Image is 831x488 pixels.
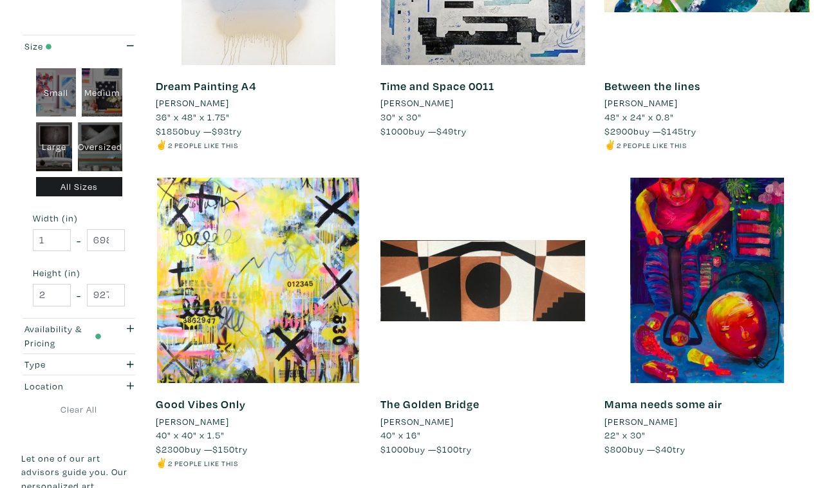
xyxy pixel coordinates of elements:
li: [PERSON_NAME] [380,96,454,110]
a: The Golden Bridge [380,397,480,411]
div: Type [24,357,102,371]
div: Oversized [78,122,122,171]
a: Between the lines [604,79,700,93]
small: 2 people like this [617,140,687,150]
span: 40" x 16" [380,429,421,441]
span: $1850 [156,125,184,137]
a: [PERSON_NAME] [156,96,361,110]
span: buy — try [380,125,467,137]
span: 48" x 24" x 0.8" [604,111,674,123]
span: $40 [655,443,673,455]
span: $1000 [380,443,409,455]
span: 30" x 30" [380,111,422,123]
a: Time and Space 0011 [380,79,494,93]
a: Good Vibes Only [156,397,246,411]
div: Small [36,68,77,117]
span: buy — try [156,125,242,137]
li: ✌️ [156,456,361,470]
button: Type [21,354,136,375]
li: ✌️ [156,138,361,152]
a: [PERSON_NAME] [156,415,361,429]
span: buy — try [156,443,248,455]
li: [PERSON_NAME] [604,415,678,429]
span: $1000 [380,125,409,137]
span: $100 [436,443,459,455]
span: 40" x 40" x 1.5" [156,429,225,441]
div: Large [36,122,72,171]
button: Size [21,35,136,57]
li: ✌️ [604,138,810,152]
small: Width (in) [33,214,125,223]
span: buy — try [380,443,472,455]
a: [PERSON_NAME] [380,415,586,429]
a: Clear All [21,402,136,417]
li: [PERSON_NAME] [604,96,678,110]
span: 22" x 30" [604,429,646,441]
li: [PERSON_NAME] [156,96,229,110]
span: $2300 [156,443,185,455]
span: - [77,232,81,249]
a: Dream Painting A4 [156,79,256,93]
span: $800 [604,443,628,455]
span: $150 [212,443,235,455]
span: - [77,286,81,304]
span: buy — try [604,443,686,455]
span: 36" x 48" x 1.75" [156,111,230,123]
div: Medium [82,68,122,117]
li: [PERSON_NAME] [380,415,454,429]
span: $2900 [604,125,633,137]
small: Height (in) [33,268,125,277]
span: $93 [212,125,229,137]
button: Location [21,375,136,397]
small: 2 people like this [168,140,238,150]
li: [PERSON_NAME] [156,415,229,429]
a: [PERSON_NAME] [604,96,810,110]
a: Mama needs some air [604,397,722,411]
span: buy — try [604,125,696,137]
div: Availability & Pricing [24,322,102,350]
button: Availability & Pricing [21,319,136,353]
div: All Sizes [36,177,122,197]
div: Location [24,379,102,393]
small: 2 people like this [168,458,238,468]
a: [PERSON_NAME] [380,96,586,110]
span: $49 [436,125,454,137]
span: $145 [661,125,684,137]
div: Size [24,39,102,53]
a: [PERSON_NAME] [604,415,810,429]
